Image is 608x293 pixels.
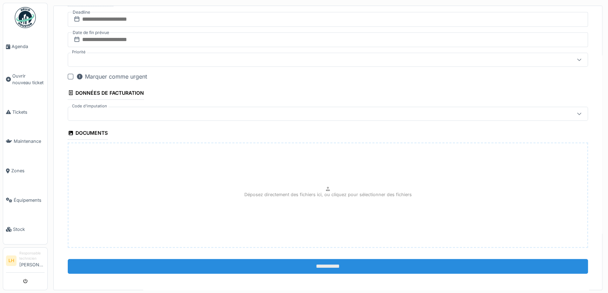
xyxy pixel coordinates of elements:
[3,127,47,156] a: Maintenance
[68,88,144,100] div: Données de facturation
[19,251,45,271] li: [PERSON_NAME]
[11,167,45,174] span: Zones
[6,255,16,266] li: LH
[14,138,45,145] span: Maintenance
[3,32,47,61] a: Agenda
[6,251,45,273] a: LH Responsable technicien[PERSON_NAME]
[3,98,47,127] a: Tickets
[71,49,87,55] label: Priorité
[12,43,45,50] span: Agenda
[3,156,47,186] a: Zones
[3,215,47,244] a: Stock
[3,61,47,98] a: Ouvrir nouveau ticket
[72,8,91,16] label: Deadline
[68,128,108,140] div: Documents
[12,73,45,86] span: Ouvrir nouveau ticket
[13,226,45,233] span: Stock
[3,186,47,215] a: Équipements
[72,29,110,36] label: Date de fin prévue
[244,191,412,198] p: Déposez directement des fichiers ici, ou cliquez pour sélectionner des fichiers
[76,72,147,81] div: Marquer comme urgent
[71,103,108,109] label: Code d'imputation
[19,251,45,261] div: Responsable technicien
[15,7,36,28] img: Badge_color-CXgf-gQk.svg
[14,197,45,204] span: Équipements
[12,109,45,115] span: Tickets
